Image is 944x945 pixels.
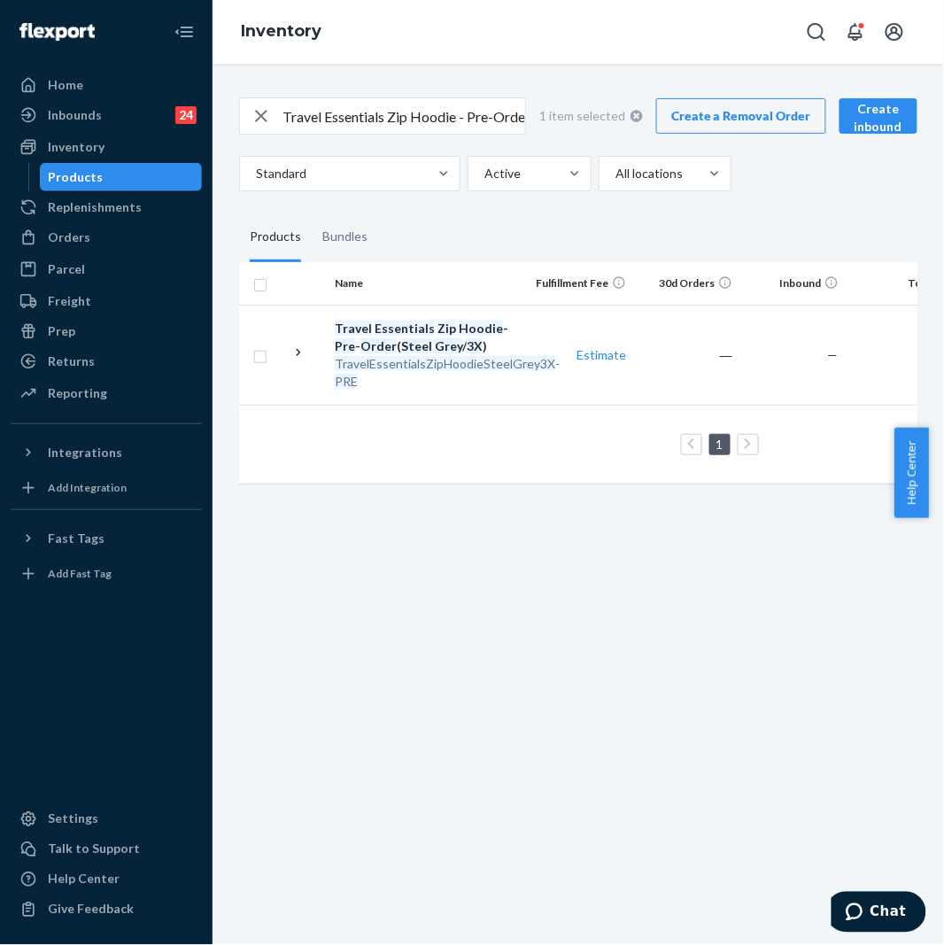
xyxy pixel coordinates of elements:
[360,338,397,353] em: Order
[739,262,846,305] th: Inbound
[322,213,368,262] div: Bundles
[11,895,202,924] button: Give Feedback
[282,98,525,134] input: Search inventory by name or sku
[11,474,202,502] a: Add Integration
[19,23,95,41] img: Flexport logo
[48,322,75,340] div: Prep
[11,223,202,252] a: Orders
[48,292,91,310] div: Freight
[437,321,456,336] em: Zip
[11,193,202,221] a: Replenishments
[840,98,917,134] button: Create inbound
[11,347,202,376] a: Returns
[459,321,503,336] em: Hoodie
[48,566,112,581] div: Add Fast Tag
[48,444,122,461] div: Integrations
[250,213,301,262] div: Products
[335,338,355,353] em: Pre
[401,338,432,353] em: Steel
[11,255,202,283] a: Parcel
[828,347,839,362] span: —
[633,305,739,405] td: ―
[48,480,127,495] div: Add Integration
[832,892,926,936] iframe: Opens a widget where you can chat to one of our agents
[633,262,739,305] th: 30d Orders
[48,871,120,888] div: Help Center
[48,198,142,216] div: Replenishments
[11,133,202,161] a: Inventory
[11,101,202,129] a: Inbounds24
[48,352,95,370] div: Returns
[48,138,104,156] div: Inventory
[48,840,140,858] div: Talk to Support
[328,262,527,305] th: Name
[539,98,643,134] div: 1 item selected
[335,374,358,389] em: PRE
[48,810,98,828] div: Settings
[48,901,134,918] div: Give Feedback
[614,165,615,182] input: All locations
[11,805,202,833] a: Settings
[48,384,107,402] div: Reporting
[49,168,104,186] div: Products
[483,165,484,182] input: Active
[656,98,826,134] a: Create a Removal Order
[335,321,372,336] em: Travel
[175,106,197,124] div: 24
[48,530,104,547] div: Fast Tags
[11,379,202,407] a: Reporting
[713,437,727,452] a: Page 1 is your current page
[48,229,90,246] div: Orders
[48,106,102,124] div: Inbounds
[11,71,202,99] a: Home
[527,262,633,305] th: Fulfillment Fee
[48,260,85,278] div: Parcel
[166,14,202,50] button: Close Navigation
[11,865,202,894] a: Help Center
[375,321,435,336] em: Essentials
[11,524,202,553] button: Fast Tags
[11,438,202,467] button: Integrations
[11,560,202,588] a: Add Fast Tag
[241,21,321,41] a: Inventory
[335,355,520,391] div: -
[435,338,462,353] em: Grey
[11,287,202,315] a: Freight
[48,76,83,94] div: Home
[799,14,834,50] button: Open Search Box
[894,428,929,518] button: Help Center
[335,356,555,371] em: TravelEssentialsZipHoodieSteelGrey3X
[576,347,626,362] a: Estimate
[877,14,912,50] button: Open account menu
[254,165,256,182] input: Standard
[335,320,520,355] div: - - ( / )
[227,6,336,58] ol: breadcrumbs
[467,338,483,353] em: 3X
[40,163,203,191] a: Products
[838,14,873,50] button: Open notifications
[11,835,202,864] button: Talk to Support
[11,317,202,345] a: Prep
